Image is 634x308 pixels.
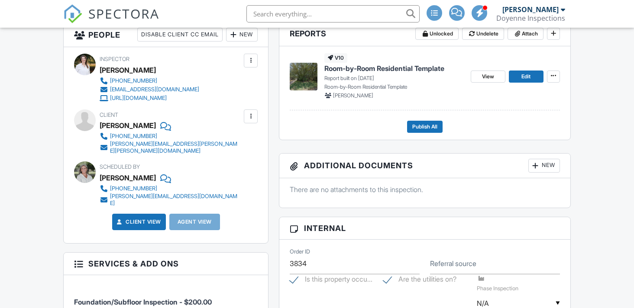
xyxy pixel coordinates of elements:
a: Client View [115,218,161,226]
div: [PERSON_NAME][EMAIL_ADDRESS][PERSON_NAME][PERSON_NAME][DOMAIN_NAME] [110,141,242,154]
h3: Services & Add ons [64,253,268,275]
a: [PHONE_NUMBER] [100,77,199,85]
div: [PHONE_NUMBER] [110,185,157,192]
span: Inspector [100,56,129,62]
a: [PERSON_NAME][EMAIL_ADDRESS][DOMAIN_NAME] [100,193,242,207]
h3: Internal [279,217,570,240]
div: [PERSON_NAME] [502,5,559,14]
div: New [528,159,560,173]
div: [EMAIL_ADDRESS][DOMAIN_NAME] [110,86,199,93]
a: SPECTORA [63,12,159,30]
div: [PHONE_NUMBER] [110,133,157,140]
label: Is this property occupied? [290,275,372,286]
img: The Best Home Inspection Software - Spectora [63,4,82,23]
a: [EMAIL_ADDRESS][DOMAIN_NAME] [100,85,199,94]
input: Search everything... [246,5,420,22]
a: [URL][DOMAIN_NAME] [100,94,199,103]
label: Are the utilities on? [383,275,456,286]
div: Doyenne Inspections [496,14,565,22]
a: [PHONE_NUMBER] [100,132,242,141]
h3: People [64,22,268,47]
span: SPECTORA [88,4,159,22]
a: [PERSON_NAME][EMAIL_ADDRESS][PERSON_NAME][PERSON_NAME][DOMAIN_NAME] [100,141,242,154]
label: Order ID [290,248,310,256]
div: [PERSON_NAME] [100,64,156,77]
h3: Additional Documents [279,154,570,178]
div: [URL][DOMAIN_NAME] [110,95,167,102]
span: Scheduled By [100,164,140,170]
div: Disable Client CC Email [137,28,223,42]
div: [PERSON_NAME] [100,119,156,132]
label: Phase Inspection [477,274,560,292]
label: Referral source [430,259,476,268]
span: Foundation/Subfloor Inspection - $200.00 [74,298,212,306]
a: [PHONE_NUMBER] [100,184,242,193]
div: [PERSON_NAME] [100,171,156,184]
p: There are no attachments to this inspection. [290,185,560,194]
div: [PERSON_NAME][EMAIL_ADDRESS][DOMAIN_NAME] [110,193,242,207]
div: New [226,28,258,42]
div: [PHONE_NUMBER] [110,77,157,84]
span: Client [100,112,118,118]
